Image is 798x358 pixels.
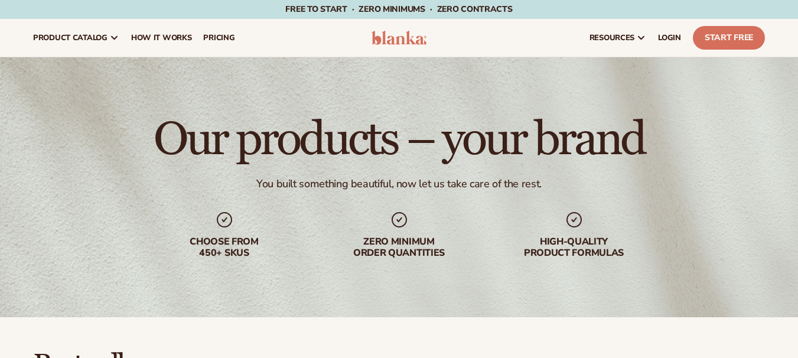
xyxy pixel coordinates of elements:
a: pricing [197,19,240,57]
div: Choose from 450+ Skus [149,236,300,259]
span: product catalog [33,33,108,43]
a: How It Works [125,19,198,57]
a: Start Free [693,26,765,50]
a: product catalog [27,19,125,57]
h1: Our products – your brand [154,116,644,163]
a: resources [584,19,652,57]
span: resources [589,33,634,43]
img: logo [372,31,427,45]
span: How It Works [131,33,192,43]
div: Zero minimum order quantities [324,236,475,259]
div: You built something beautiful, now let us take care of the rest. [256,177,542,191]
a: LOGIN [652,19,687,57]
span: LOGIN [658,33,681,43]
span: Free to start · ZERO minimums · ZERO contracts [285,4,512,15]
div: High-quality product formulas [499,236,650,259]
span: pricing [203,33,234,43]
